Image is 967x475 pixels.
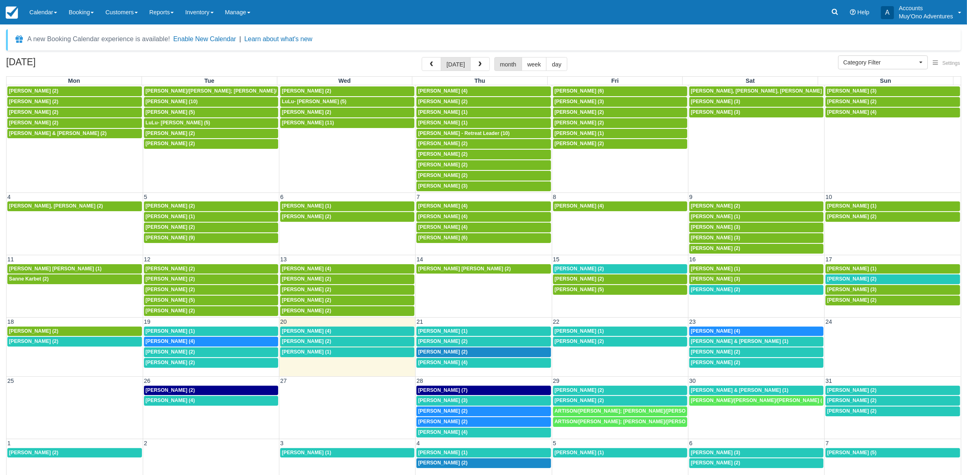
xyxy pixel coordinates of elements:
a: [PERSON_NAME] (3) [689,448,823,458]
span: [PERSON_NAME] (2) [418,151,467,157]
span: [PERSON_NAME] (4) [418,203,467,209]
span: [PERSON_NAME] (1) [146,328,195,334]
a: [PERSON_NAME] (2) [144,201,278,211]
button: day [546,57,567,71]
a: [PERSON_NAME] (4) [553,201,687,211]
a: [PERSON_NAME] (3) [689,274,823,284]
a: [PERSON_NAME] (6) [553,86,687,96]
span: [PERSON_NAME] (6) [418,235,467,241]
span: Sat [746,77,755,84]
span: [PERSON_NAME] (1) [418,109,467,115]
span: [PERSON_NAME] (6) [555,88,604,94]
span: Help [857,9,870,15]
span: [PERSON_NAME] (3) [418,183,467,189]
span: [PERSON_NAME] (2) [418,162,467,168]
span: [PERSON_NAME] (4) [146,338,195,344]
a: [PERSON_NAME] (2) [280,306,414,316]
span: [PERSON_NAME] (3) [418,398,467,403]
span: 20 [279,318,288,325]
span: Fri [611,77,619,84]
span: [PERSON_NAME] [PERSON_NAME] (1) [9,266,102,272]
a: [PERSON_NAME] (2) [825,274,960,284]
a: [PERSON_NAME] (2) [416,160,551,170]
span: 13 [279,256,288,263]
div: A [881,6,894,19]
span: [PERSON_NAME] (2) [146,308,195,314]
a: [PERSON_NAME] (2) [416,417,551,427]
span: 28 [416,378,424,384]
a: [PERSON_NAME] (2) [7,97,142,107]
a: [PERSON_NAME] & [PERSON_NAME] (1) [689,386,823,395]
a: [PERSON_NAME] (1) [825,264,960,274]
a: [PERSON_NAME] (2) [689,358,823,368]
a: [PERSON_NAME] (2) [416,150,551,159]
span: [PERSON_NAME] (1) [691,266,740,272]
span: [PERSON_NAME] (1) [827,203,876,209]
span: [PERSON_NAME] (2) [146,203,195,209]
a: [PERSON_NAME] (1) [689,212,823,222]
a: [PERSON_NAME] (4) [416,201,551,211]
span: [PERSON_NAME] (2) [282,214,331,219]
span: [PERSON_NAME] (2) [418,349,467,355]
span: [PERSON_NAME] (2) [9,88,58,94]
span: 25 [7,378,15,384]
span: [PERSON_NAME] (2) [691,287,740,292]
button: week [522,57,547,71]
a: [PERSON_NAME] (3) [689,233,823,243]
button: Enable New Calendar [173,35,236,43]
span: Sun [880,77,891,84]
span: [PERSON_NAME] & [PERSON_NAME] (1) [691,338,788,344]
span: [PERSON_NAME] (2) [555,266,604,272]
a: [PERSON_NAME] [PERSON_NAME] (1) [7,264,142,274]
span: [PERSON_NAME], [PERSON_NAME], [PERSON_NAME] (3) [691,88,830,94]
a: ARTISON/[PERSON_NAME]; [PERSON_NAME]/[PERSON_NAME]; [PERSON_NAME]/[PERSON_NAME]; [PERSON_NAME]/[P... [553,417,687,427]
span: [PERSON_NAME] (2) [555,276,604,282]
a: [PERSON_NAME] (1) [280,347,414,357]
a: [PERSON_NAME] (4) [689,327,823,336]
span: 17 [825,256,833,263]
a: [PERSON_NAME] (1) [689,264,823,274]
a: [PERSON_NAME] (2) [553,108,687,117]
span: [PERSON_NAME] (2) [555,398,604,403]
span: [PERSON_NAME] (5) [146,109,195,115]
span: [PERSON_NAME] (2) [146,387,195,393]
a: [PERSON_NAME] (3) [689,223,823,232]
a: [PERSON_NAME] (2) [553,118,687,128]
a: [PERSON_NAME] (2) [7,337,142,347]
a: [PERSON_NAME] (11) [280,118,414,128]
span: [PERSON_NAME] (2) [9,99,58,104]
a: [PERSON_NAME] (2) [280,274,414,284]
span: 26 [143,378,151,384]
span: [PERSON_NAME] (2) [555,338,604,344]
a: [PERSON_NAME] (3) [416,396,551,406]
span: [PERSON_NAME] (2) [282,287,331,292]
span: [PERSON_NAME] (1) [827,266,876,272]
a: [PERSON_NAME] (5) [144,108,278,117]
span: Thu [474,77,485,84]
span: [PERSON_NAME] (4) [418,224,467,230]
span: Wed [339,77,351,84]
a: [PERSON_NAME] (2) [280,108,414,117]
span: [PERSON_NAME] (2) [146,287,195,292]
span: 21 [416,318,424,325]
a: [PERSON_NAME] (2) [416,458,551,468]
span: [PERSON_NAME] (3) [691,235,740,241]
span: [PERSON_NAME] (2) [418,419,467,424]
i: Help [850,9,856,15]
span: [PERSON_NAME] (2) [146,130,195,136]
a: [PERSON_NAME] (1) [280,448,414,458]
div: A new Booking Calendar experience is available! [27,34,170,44]
span: [PERSON_NAME] (2) [827,297,876,303]
a: Learn about what's new [244,35,312,42]
a: [PERSON_NAME] (2) [416,407,551,416]
a: [PERSON_NAME] (2) [7,86,142,96]
span: [PERSON_NAME] (2) [282,109,331,115]
span: [PERSON_NAME] (2) [691,245,740,251]
span: Tue [204,77,215,84]
a: [PERSON_NAME] (1) [825,201,960,211]
a: LuLu- [PERSON_NAME] (5) [280,97,414,107]
span: Category Filter [843,58,917,66]
span: [PERSON_NAME] (2) [555,109,604,115]
span: [PERSON_NAME] (2) [9,450,58,455]
span: [PERSON_NAME] (2) [9,338,58,344]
